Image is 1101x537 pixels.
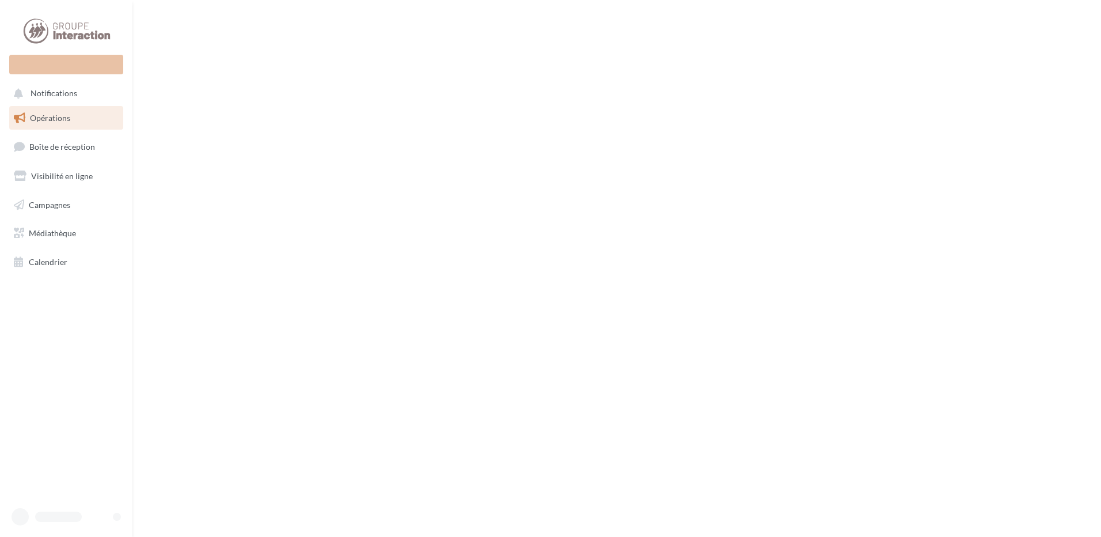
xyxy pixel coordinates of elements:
[29,199,70,209] span: Campagnes
[7,250,126,274] a: Calendrier
[31,89,77,99] span: Notifications
[7,164,126,188] a: Visibilité en ligne
[7,221,126,245] a: Médiathèque
[30,113,70,123] span: Opérations
[7,134,126,159] a: Boîte de réception
[7,106,126,130] a: Opérations
[29,257,67,267] span: Calendrier
[29,228,76,238] span: Médiathèque
[9,55,123,74] div: Nouvelle campagne
[29,142,95,152] span: Boîte de réception
[31,171,93,181] span: Visibilité en ligne
[7,193,126,217] a: Campagnes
